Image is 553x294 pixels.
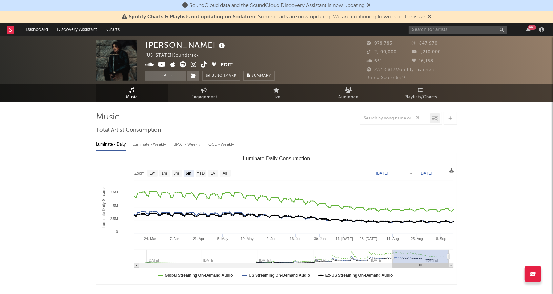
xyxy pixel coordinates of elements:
[376,171,388,175] text: [DATE]
[221,61,233,69] button: Edit
[193,237,204,241] text: 21. Apr
[420,171,432,175] text: [DATE]
[385,84,457,102] a: Playlists/Charts
[367,50,397,54] span: 2,100,000
[339,93,359,101] span: Audience
[367,76,405,80] span: Jump Score: 65.9
[208,139,235,150] div: OCC - Weekly
[314,237,326,241] text: 30. Jun
[96,126,161,134] span: Total Artist Consumption
[325,273,393,278] text: Ex-US Streaming On-Demand Audio
[174,171,179,176] text: 3m
[336,237,353,241] text: 14. [DATE]
[367,68,436,72] span: 2,918,817 Monthly Listeners
[191,93,217,101] span: Engagement
[313,84,385,102] a: Audience
[528,25,536,30] div: 99 +
[145,71,186,81] button: Track
[249,273,310,278] text: US Streaming On-Demand Audio
[133,139,167,150] div: Luminate - Weekly
[243,156,310,161] text: Luminate Daily Consumption
[360,237,377,241] text: 28. [DATE]
[240,84,313,102] a: Live
[386,237,399,241] text: 11. Aug
[405,93,437,101] span: Playlists/Charts
[189,3,365,8] span: SoundCloud data and the SoundCloud Discovery Assistant is now updating
[272,93,281,101] span: Live
[266,237,276,241] text: 2. Jun
[113,204,118,208] text: 5M
[101,187,106,228] text: Luminate Daily Streams
[217,237,229,241] text: 5. May
[96,153,457,284] svg: Luminate Daily Consumption
[290,237,301,241] text: 16. Jun
[129,14,256,20] span: Spotify Charts & Playlists not updating on Sodatone
[161,171,167,176] text: 1m
[436,237,446,241] text: 8. Sep
[412,50,441,54] span: 1,210,000
[150,171,155,176] text: 1w
[409,171,413,175] text: →
[409,26,507,34] input: Search for artists
[102,23,124,36] a: Charts
[174,139,202,150] div: BMAT - Weekly
[170,237,179,241] text: 7. Apr
[165,273,233,278] text: Global Streaming On-Demand Audio
[110,217,118,221] text: 2.5M
[211,171,215,176] text: 1y
[526,27,531,32] button: 99+
[243,71,275,81] button: Summary
[223,171,227,176] text: All
[96,84,168,102] a: Music
[110,190,118,194] text: 7.5M
[212,72,236,80] span: Benchmark
[144,237,156,241] text: 24. Mar
[129,14,425,20] span: : Some charts are now updating. We are continuing to work on the issue
[21,23,52,36] a: Dashboard
[412,59,434,63] span: 16,158
[427,14,431,20] span: Dismiss
[367,59,382,63] span: 661
[197,171,205,176] text: YTD
[411,237,423,241] text: 25. Aug
[241,237,254,241] text: 19. May
[367,3,371,8] span: Dismiss
[252,74,271,78] span: Summary
[412,41,438,46] span: 847,970
[168,84,240,102] a: Engagement
[126,93,138,101] span: Music
[52,23,102,36] a: Discovery Assistant
[202,71,240,81] a: Benchmark
[145,52,207,60] div: [US_STATE] | Soundtrack
[186,171,191,176] text: 6m
[145,40,227,50] div: [PERSON_NAME]
[96,139,126,150] div: Luminate - Daily
[367,41,392,46] span: 978,783
[116,230,118,234] text: 0
[360,116,430,121] input: Search by song name or URL
[134,171,145,176] text: Zoom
